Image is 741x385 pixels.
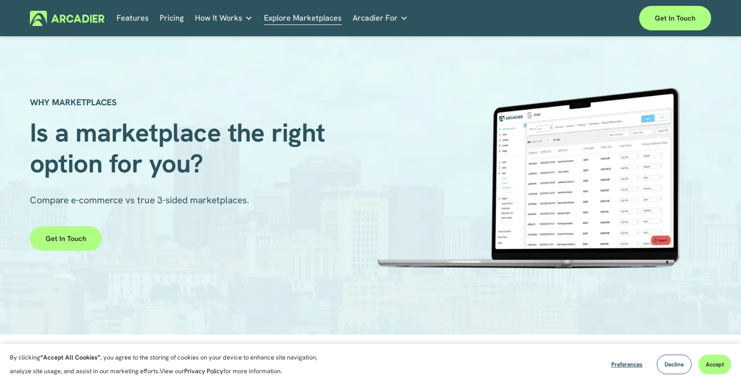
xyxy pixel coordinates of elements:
a: Get in touch [639,6,711,30]
strong: WHY MARKETPLACES [30,96,117,108]
a: Explore Marketplaces [264,11,342,26]
a: folder dropdown [195,11,253,26]
span: How It Works [195,11,242,25]
span: Compare e-commerce vs true 3-sided marketplaces. [30,194,249,206]
button: Preferences [604,355,650,374]
a: Privacy Policy [184,367,223,375]
p: By clicking , you agree to the storing of cookies on your device to enhance site navigation, anal... [10,351,328,378]
span: Preferences [611,361,643,368]
a: Get in touch [30,226,102,251]
span: Decline [665,361,684,368]
span: Is a marketplace the right option for you? [30,116,332,180]
a: Features [117,11,149,26]
button: Accept [698,355,731,374]
a: folder dropdown [353,11,408,26]
span: Arcadier For [353,11,398,25]
img: Arcadier [30,11,105,26]
button: Decline [657,355,692,374]
strong: “Accept All Cookies” [40,353,100,361]
span: Accept [706,361,724,368]
a: Pricing [160,11,184,26]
